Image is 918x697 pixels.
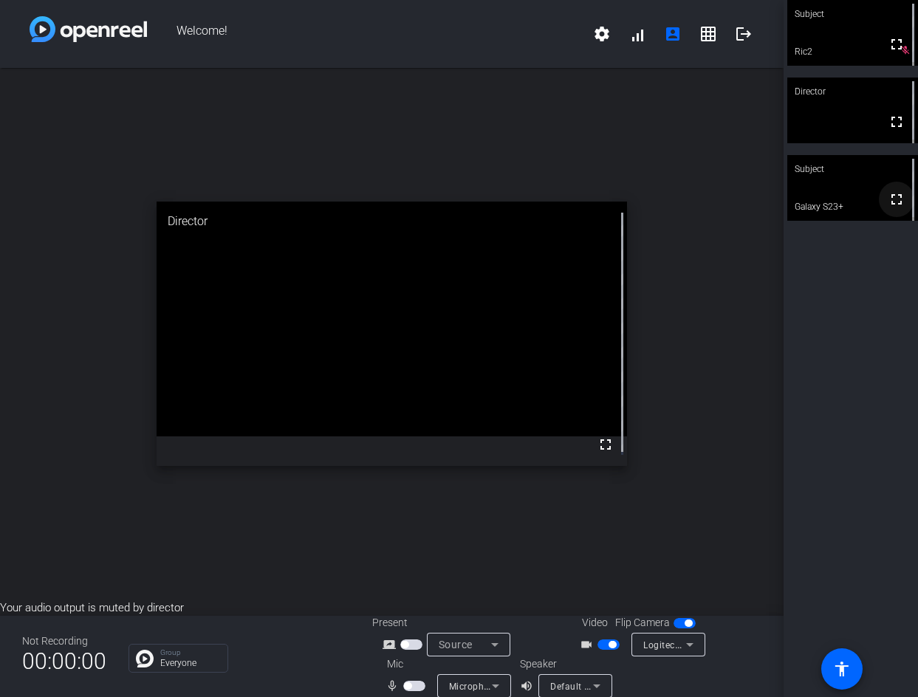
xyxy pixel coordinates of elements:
[22,643,106,679] span: 00:00:00
[160,649,220,656] p: Group
[888,35,905,53] mat-icon: fullscreen
[136,650,154,667] img: Chat Icon
[615,615,670,631] span: Flip Camera
[593,25,611,43] mat-icon: settings
[787,155,918,183] div: Subject
[30,16,147,42] img: white-gradient.svg
[582,615,608,631] span: Video
[439,639,473,650] span: Source
[664,25,682,43] mat-icon: account_box
[620,16,655,52] button: signal_cellular_alt
[372,656,520,672] div: Mic
[520,677,538,695] mat-icon: volume_up
[787,78,918,106] div: Director
[888,190,905,208] mat-icon: fullscreen
[383,636,400,653] mat-icon: screen_share_outline
[157,202,627,241] div: Director
[550,680,755,692] span: Default - Speakers (Steam Streaming Speakers)
[449,680,684,692] span: Microphone (2- Logitech Webcam C930e) (046d:0843)
[372,615,520,631] div: Present
[735,25,753,43] mat-icon: logout
[888,113,905,131] mat-icon: fullscreen
[160,659,220,667] p: Everyone
[22,634,106,649] div: Not Recording
[580,636,597,653] mat-icon: videocam_outline
[833,660,851,678] mat-icon: accessibility
[147,16,584,52] span: Welcome!
[597,436,614,453] mat-icon: fullscreen
[520,656,609,672] div: Speaker
[643,639,807,650] span: Logitech Webcam C930e (046d:0843)
[386,677,403,695] mat-icon: mic_none
[699,25,717,43] mat-icon: grid_on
